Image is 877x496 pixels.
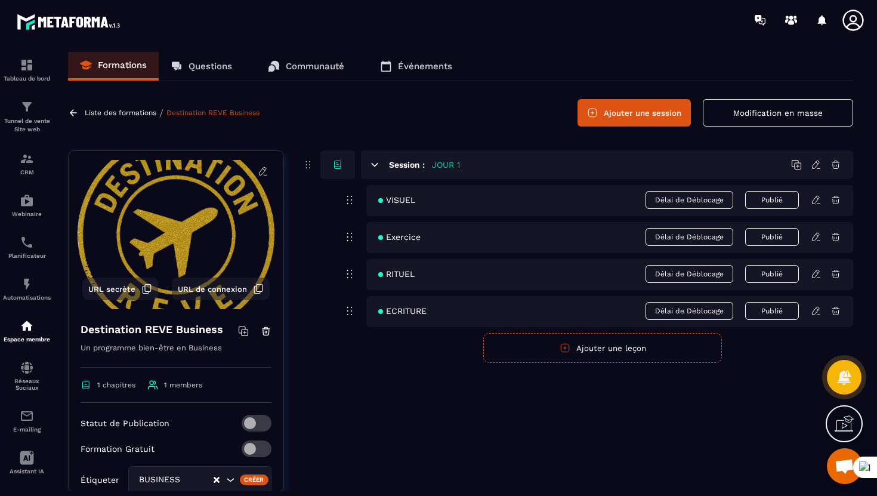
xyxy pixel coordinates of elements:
span: / [159,107,163,119]
p: Assistant IA [3,468,51,475]
button: Ajouter une leçon [483,333,722,363]
p: CRM [3,169,51,175]
img: background [78,160,274,309]
p: Étiqueter [81,475,119,485]
button: Publié [745,191,799,209]
img: scheduler [20,235,34,249]
a: Formations [68,52,159,81]
span: BUSINESS [136,473,183,486]
p: Événements [398,61,452,72]
p: Statut de Publication [81,418,169,428]
span: URL secrète [88,285,135,294]
img: email [20,409,34,423]
span: 1 members [164,381,202,389]
a: Communauté [256,52,356,81]
p: Questions [189,61,232,72]
h4: Destination REVE Business [81,321,223,338]
img: social-network [20,361,34,375]
p: Communauté [286,61,344,72]
p: E-mailing [3,426,51,433]
a: Événements [368,52,464,81]
input: Search for option [183,473,212,486]
p: Un programme bien-être en Business [81,341,271,368]
button: Publié [745,302,799,320]
div: Créer [240,475,269,485]
a: formationformationTableau de bord [3,49,51,91]
img: logo [17,11,124,33]
h6: Session : [389,160,425,170]
img: formation [20,152,34,166]
span: 1 chapitres [97,381,135,389]
button: Clear Selected [214,476,220,485]
a: automationsautomationsAutomatisations [3,268,51,310]
a: automationsautomationsWebinaire [3,184,51,226]
div: Mở cuộc trò chuyện [827,448,863,484]
h5: JOUR 1 [432,159,460,171]
a: Destination REVE Business [166,109,260,117]
img: automations [20,193,34,208]
span: URL de connexion [178,285,247,294]
a: schedulerschedulerPlanificateur [3,226,51,268]
span: Délai de Déblocage [646,265,733,283]
p: Tunnel de vente Site web [3,117,51,134]
p: Réseaux Sociaux [3,378,51,391]
a: automationsautomationsEspace membre [3,310,51,352]
p: Planificateur [3,252,51,259]
a: Assistant IA [3,442,51,483]
p: Tableau de bord [3,75,51,82]
button: URL secrète [82,278,158,300]
span: RITUEL [378,269,415,279]
a: social-networksocial-networkRéseaux Sociaux [3,352,51,400]
p: Formations [98,60,147,70]
button: Publié [745,265,799,283]
span: Délai de Déblocage [646,302,733,320]
button: URL de connexion [172,278,270,300]
img: formation [20,100,34,114]
span: Exercice [378,232,421,242]
a: Liste des formations [85,109,156,117]
p: Automatisations [3,294,51,301]
p: Espace membre [3,336,51,343]
span: Délai de Déblocage [646,228,733,246]
p: Webinaire [3,211,51,217]
a: formationformationCRM [3,143,51,184]
a: emailemailE-mailing [3,400,51,442]
span: Délai de Déblocage [646,191,733,209]
a: Questions [159,52,244,81]
img: automations [20,319,34,333]
button: Modification en masse [703,99,853,127]
span: ECRITURE [378,306,427,316]
div: Search for option [128,466,271,494]
a: formationformationTunnel de vente Site web [3,91,51,143]
img: formation [20,58,34,72]
span: VISUEL [378,195,415,205]
button: Publié [745,228,799,246]
p: Formation Gratuit [81,444,155,454]
img: automations [20,277,34,291]
button: Ajouter une session [578,99,691,127]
